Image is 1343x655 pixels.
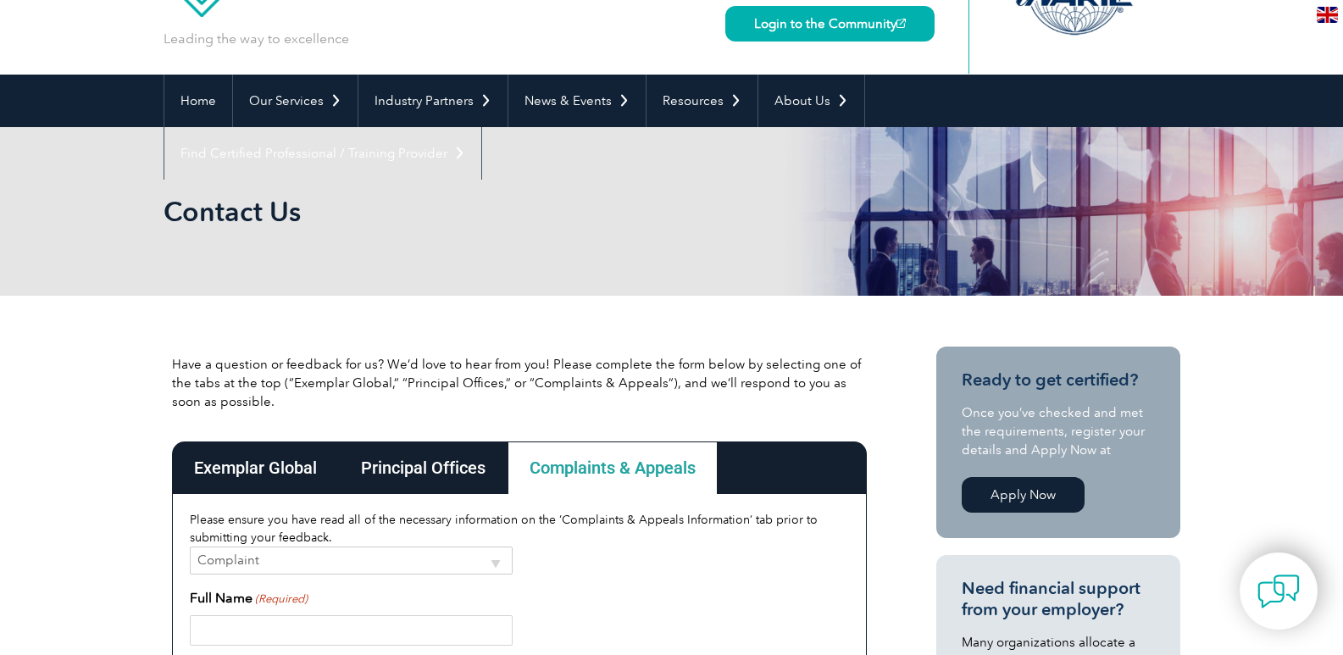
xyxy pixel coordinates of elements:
[172,355,867,411] p: Have a question or feedback for us? We’d love to hear from you! Please complete the form below by...
[172,441,339,494] div: Exemplar Global
[962,403,1155,459] p: Once you’ve checked and met the requirements, register your details and Apply Now at
[896,19,906,28] img: open_square.png
[339,441,508,494] div: Principal Offices
[164,195,814,228] h1: Contact Us
[962,477,1085,513] a: Apply Now
[962,369,1155,391] h3: Ready to get certified?
[164,75,232,127] a: Home
[725,6,935,42] a: Login to the Community
[508,441,718,494] div: Complaints & Appeals
[190,588,308,608] label: Full Name
[1257,570,1300,613] img: contact-chat.png
[508,75,646,127] a: News & Events
[647,75,758,127] a: Resources
[1317,7,1338,23] img: en
[233,75,358,127] a: Our Services
[962,578,1155,620] h3: Need financial support from your employer?
[164,30,349,48] p: Leading the way to excellence
[253,591,308,608] span: (Required)
[758,75,864,127] a: About Us
[164,127,481,180] a: Find Certified Professional / Training Provider
[358,75,508,127] a: Industry Partners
